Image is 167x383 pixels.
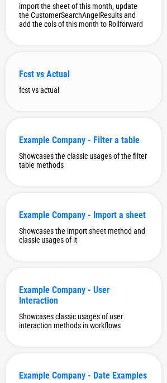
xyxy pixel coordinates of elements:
[19,370,148,381] div: Example Company - Date Examples
[19,69,148,79] div: Fcst vs Actual
[19,86,148,94] div: fcst vs actual
[19,312,148,330] div: Showcases classic usages of user interaction methods in workflows
[19,285,148,306] div: Example Company - User Interaction
[19,226,148,244] div: Showcases the import sheet method and classic usages of it
[19,210,148,220] div: Example Company - Import a sheet
[19,152,148,169] div: Showcases the classic usages of the filter table methods
[19,2,148,29] div: import the sheet of this month, update the CustomerSearchAngelResults and add the cols of this mo...
[19,135,148,145] div: Example Company - Filter a table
